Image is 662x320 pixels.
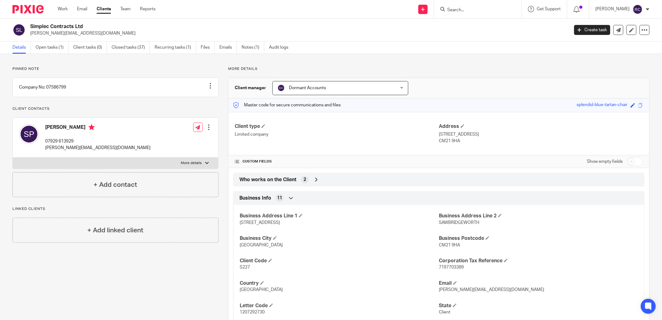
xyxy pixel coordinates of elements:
[73,41,107,54] a: Client tasks (0)
[77,6,87,12] a: Email
[45,124,151,132] h4: [PERSON_NAME]
[439,310,450,314] span: Client
[140,6,156,12] a: Reports
[45,145,151,151] p: [PERSON_NAME][EMAIL_ADDRESS][DOMAIN_NAME]
[235,123,439,130] h4: Client type
[439,258,638,264] h4: Corporation Tax Reference
[439,235,638,242] h4: Business Postcode
[181,161,202,166] p: More details
[289,86,326,90] span: Dormant Accounts
[574,25,610,35] a: Create task
[277,84,285,92] img: svg%3E
[12,206,218,211] p: Linked clients
[120,6,131,12] a: Team
[439,138,643,144] p: CM21 9HA
[239,177,296,183] span: Who works on the Client
[439,131,643,138] p: [STREET_ADDRESS]
[112,41,150,54] a: Closed tasks (37)
[235,85,266,91] h3: Client manager
[12,106,218,111] p: Client contacts
[235,159,439,164] h4: CUSTOM FIELDS
[58,6,68,12] a: Work
[595,6,630,12] p: [PERSON_NAME]
[633,4,643,14] img: svg%3E
[87,225,143,235] h4: + Add linked client
[12,5,44,13] img: Pixie
[30,30,565,36] p: [PERSON_NAME][EMAIL_ADDRESS][DOMAIN_NAME]
[235,131,439,138] p: Limited company
[240,235,439,242] h4: Business City
[439,213,638,219] h4: Business Address Line 2
[439,303,638,309] h4: State
[228,66,650,71] p: More details
[19,124,39,144] img: svg%3E
[45,138,151,144] p: 07929 613929
[239,195,271,201] span: Business Info
[30,23,458,30] h2: Simplec Contracts Ltd
[94,180,137,190] h4: + Add contact
[269,41,293,54] a: Audit logs
[587,158,623,165] label: Show empty fields
[439,288,544,292] span: [PERSON_NAME][EMAIL_ADDRESS][DOMAIN_NAME]
[240,280,439,287] h4: Country
[240,265,250,269] span: S227
[12,66,218,71] p: Pinned note
[447,7,503,13] input: Search
[577,102,627,109] div: splendid-blue-tartan-chair
[12,41,31,54] a: Details
[240,310,265,314] span: 1207292730
[155,41,196,54] a: Recurring tasks (1)
[12,23,26,36] img: svg%3E
[240,243,283,247] span: [GEOGRAPHIC_DATA]
[89,124,95,130] i: Primary
[240,221,280,225] span: [STREET_ADDRESS]
[219,41,237,54] a: Emails
[240,213,439,219] h4: Business Address Line 1
[240,258,439,264] h4: Client Code
[439,123,643,130] h4: Address
[36,41,69,54] a: Open tasks (1)
[439,280,638,287] h4: Email
[97,6,111,12] a: Clients
[240,288,283,292] span: [GEOGRAPHIC_DATA]
[439,221,479,225] span: SAWBRIDGEWORTH
[240,303,439,309] h4: Letter Code
[537,7,561,11] span: Get Support
[233,102,341,108] p: Master code for secure communications and files
[439,265,464,269] span: 7197703389
[242,41,264,54] a: Notes (1)
[277,195,282,201] span: 11
[439,243,460,247] span: CM21 9HA
[201,41,215,54] a: Files
[304,177,306,183] span: 2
